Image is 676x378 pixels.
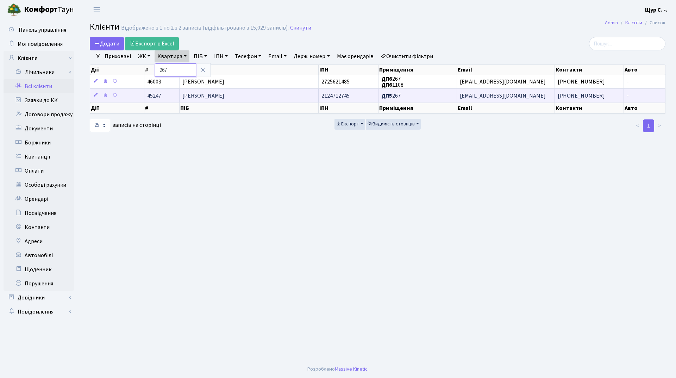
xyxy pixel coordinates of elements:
[102,50,134,62] a: Приховані
[4,136,74,150] a: Боржники
[4,220,74,234] a: Контакти
[4,291,74,305] a: Довідники
[307,365,369,373] div: Розроблено .
[291,50,332,62] a: Держ. номер
[18,40,63,48] span: Мої повідомлення
[319,65,378,75] th: ІПН
[144,103,180,113] th: #
[19,26,66,34] span: Панель управління
[378,50,436,62] a: Очистити фільтри
[4,51,74,65] a: Клієнти
[378,103,457,113] th: Приміщення
[94,40,119,48] span: Додати
[4,122,74,136] a: Документи
[381,92,401,100] span: 267
[4,206,74,220] a: Посвідчення
[460,78,546,86] span: [EMAIL_ADDRESS][DOMAIN_NAME]
[4,164,74,178] a: Оплати
[4,93,74,107] a: Заявки до КК
[642,19,665,27] li: Список
[4,234,74,248] a: Адреси
[643,119,654,132] a: 1
[7,3,21,17] img: logo.png
[90,37,124,50] a: Додати
[4,277,74,291] a: Порушення
[555,65,624,75] th: Контакти
[144,65,180,75] th: #
[366,119,421,130] button: Видимість стовпців
[589,37,665,50] input: Пошук...
[290,25,311,31] a: Скинути
[558,92,605,100] span: [PHONE_NUMBER]
[182,92,224,100] span: [PERSON_NAME]
[4,305,74,319] a: Повідомлення
[558,78,605,86] span: [PHONE_NUMBER]
[645,6,668,14] a: Щур С. -.
[24,4,58,15] b: Комфорт
[4,107,74,122] a: Договори продажу
[381,75,392,83] b: ДП6
[8,65,74,79] a: Лічильники
[135,50,153,62] a: ЖК
[88,4,106,16] button: Переключити навігацію
[90,103,144,113] th: Дії
[334,119,365,130] button: Експорт
[335,365,368,373] a: Massive Kinetic
[368,120,415,128] span: Видимість стовпців
[147,92,161,100] span: 45247
[90,119,161,132] label: записів на сторінці
[125,37,179,50] a: Експорт в Excel
[4,178,74,192] a: Особові рахунки
[625,19,642,26] a: Клієнти
[121,25,289,31] div: Відображено з 1 по 2 з 2 записів (відфільтровано з 15,029 записів).
[191,50,210,62] a: ПІБ
[319,103,378,113] th: ІПН
[211,50,231,62] a: ІПН
[182,78,224,86] span: [PERSON_NAME]
[265,50,289,62] a: Email
[594,16,676,30] nav: breadcrumb
[321,78,350,86] span: 2725621485
[381,92,392,100] b: ДП5
[381,81,392,89] b: ДП6
[180,103,319,113] th: ПІБ
[4,248,74,262] a: Автомобілі
[232,50,264,62] a: Телефон
[627,92,629,100] span: -
[624,65,665,75] th: Авто
[624,103,665,113] th: Авто
[457,103,555,113] th: Email
[627,78,629,86] span: -
[24,4,74,16] span: Таун
[147,78,161,86] span: 46003
[4,23,74,37] a: Панель управління
[4,150,74,164] a: Квитанції
[381,75,403,89] span: 267 1108
[4,79,74,93] a: Всі клієнти
[457,65,555,75] th: Email
[90,21,119,33] span: Клієнти
[4,262,74,277] a: Щоденник
[605,19,618,26] a: Admin
[90,119,110,132] select: записів на сторінці
[180,65,319,75] th: ПІБ
[460,92,546,100] span: [EMAIL_ADDRESS][DOMAIN_NAME]
[336,120,359,128] span: Експорт
[378,65,457,75] th: Приміщення
[4,192,74,206] a: Орендарі
[334,50,376,62] a: Має орендарів
[90,65,144,75] th: Дії
[4,37,74,51] a: Мої повідомлення
[555,103,624,113] th: Контакти
[321,92,350,100] span: 2124712745
[155,50,189,62] a: Квартира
